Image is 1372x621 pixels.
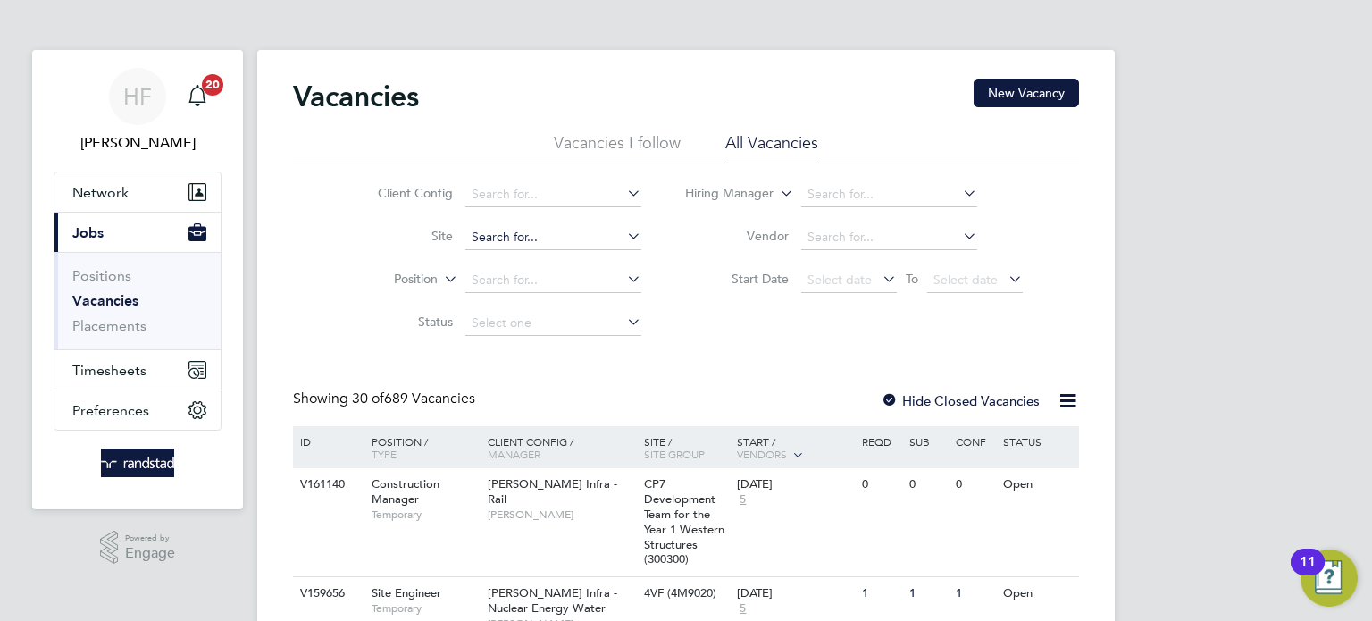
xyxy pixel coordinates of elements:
label: Vendor [686,228,789,244]
label: Client Config [350,185,453,201]
div: 0 [857,468,904,501]
a: 20 [180,68,215,125]
div: V161140 [296,468,358,501]
button: New Vacancy [974,79,1079,107]
span: Jobs [72,224,104,241]
a: Vacancies [72,292,138,309]
button: Network [54,172,221,212]
a: Powered byEngage [100,531,176,565]
div: 1 [857,577,904,610]
input: Search for... [465,182,641,207]
button: Open Resource Center, 11 new notifications [1301,550,1358,607]
button: Preferences [54,390,221,430]
span: Select date [933,272,998,288]
div: Open [999,577,1076,610]
span: [PERSON_NAME] Infra - Nuclear Energy Water [488,585,617,616]
span: Timesheets [72,362,146,379]
button: Jobs [54,213,221,252]
nav: Main navigation [32,50,243,509]
span: To [900,267,924,290]
span: Vendors [737,447,787,461]
h2: Vacancies [293,79,419,114]
a: Placements [72,317,146,334]
div: Sub [905,426,951,457]
span: Preferences [72,402,149,419]
span: 689 Vacancies [352,390,475,407]
span: Select date [807,272,872,288]
div: 11 [1300,562,1316,585]
div: Start / [732,426,857,471]
label: Site [350,228,453,244]
label: Position [335,271,438,289]
span: Site Engineer [372,585,441,600]
label: Hiring Manager [671,185,774,203]
div: ID [296,426,358,457]
span: 20 [202,74,223,96]
div: Showing [293,390,479,408]
span: Manager [488,447,540,461]
div: 1 [905,577,951,610]
input: Select one [465,311,641,336]
div: 0 [951,468,998,501]
li: All Vacancies [725,132,818,164]
label: Hide Closed Vacancies [881,392,1040,409]
div: Conf [951,426,998,457]
label: Start Date [686,271,789,287]
a: HF[PERSON_NAME] [54,68,222,154]
span: 5 [737,492,749,508]
div: 1 [951,577,998,610]
a: Go to home page [54,449,222,477]
div: [DATE] [737,477,853,492]
label: Status [350,314,453,330]
button: Timesheets [54,350,221,390]
span: Construction Manager [372,476,439,507]
span: Temporary [372,508,479,522]
div: Client Config / [483,426,640,469]
div: V159656 [296,577,358,610]
span: [PERSON_NAME] [488,508,635,522]
div: Site / [640,426,733,469]
span: 5 [737,601,749,617]
div: Reqd [857,426,904,457]
span: Type [372,447,397,461]
div: Jobs [54,252,221,349]
img: randstad-logo-retina.png [101,449,175,477]
span: [PERSON_NAME] Infra - Rail [488,476,617,507]
input: Search for... [465,225,641,250]
input: Search for... [801,182,977,207]
div: Open [999,468,1076,501]
div: Position / [358,426,483,469]
div: [DATE] [737,586,853,601]
span: Site Group [644,447,705,461]
input: Search for... [465,268,641,293]
li: Vacancies I follow [554,132,681,164]
a: Positions [72,267,131,284]
span: 30 of [352,390,384,407]
span: Network [72,184,129,201]
span: 4VF (4M9020) [644,585,716,600]
span: Engage [125,546,175,561]
span: CP7 Development Team for the Year 1 Western Structures (300300) [644,476,724,566]
div: Status [999,426,1076,457]
span: Temporary [372,601,479,616]
div: 0 [905,468,951,501]
input: Search for... [801,225,977,250]
span: Hollie Furby [54,132,222,154]
span: HF [123,85,152,108]
span: Powered by [125,531,175,546]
